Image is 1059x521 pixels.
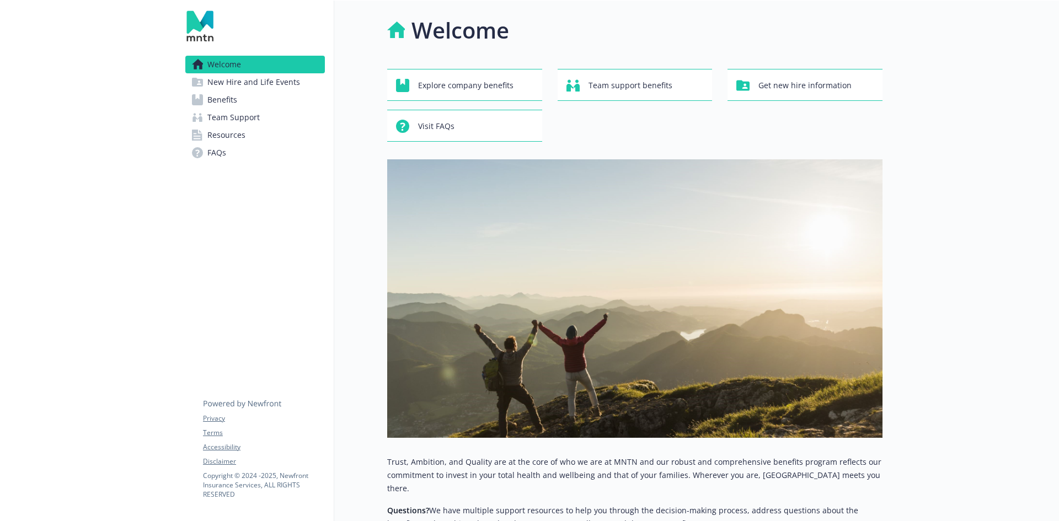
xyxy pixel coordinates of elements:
a: Welcome [185,56,325,73]
span: Benefits [207,91,237,109]
p: Copyright © 2024 - 2025 , Newfront Insurance Services, ALL RIGHTS RESERVED [203,471,324,499]
button: Visit FAQs [387,110,542,142]
span: Team Support [207,109,260,126]
button: Team support benefits [558,69,713,101]
h1: Welcome [411,14,509,47]
span: Get new hire information [758,75,852,96]
a: Benefits [185,91,325,109]
a: Team Support [185,109,325,126]
a: New Hire and Life Events [185,73,325,91]
a: Disclaimer [203,456,324,466]
span: Explore company benefits [418,75,514,96]
span: Visit FAQs [418,116,454,137]
span: New Hire and Life Events [207,73,300,91]
a: Terms [203,428,324,438]
p: Trust, Ambition, and Quality are at the core of who we are at MNTN and our robust and comprehensi... [387,455,882,495]
a: Accessibility [203,442,324,452]
img: overview page banner [387,159,882,438]
button: Explore company benefits [387,69,542,101]
span: Welcome [207,56,241,73]
a: FAQs [185,144,325,162]
button: Get new hire information [728,69,882,101]
strong: Questions? [387,505,429,515]
span: FAQs [207,144,226,162]
a: Privacy [203,413,324,423]
span: Team support benefits [589,75,672,96]
a: Resources [185,126,325,144]
span: Resources [207,126,245,144]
